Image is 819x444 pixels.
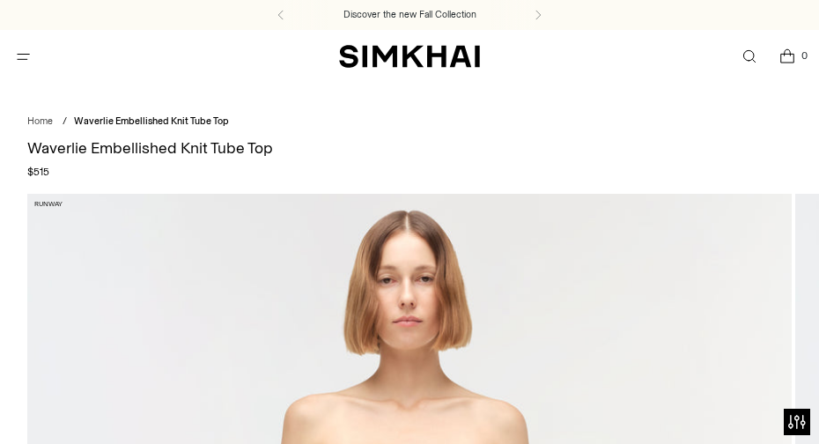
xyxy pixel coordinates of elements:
[339,44,480,70] a: SIMKHAI
[27,115,53,127] a: Home
[27,164,49,180] span: $515
[731,39,767,75] a: Open search modal
[343,8,476,22] a: Discover the new Fall Collection
[769,39,805,75] a: Open cart modal
[63,115,67,129] div: /
[27,140,793,156] h1: Waverlie Embellished Knit Tube Top
[5,39,41,75] button: Open menu modal
[74,115,229,127] span: Waverlie Embellished Knit Tube Top
[796,48,812,63] span: 0
[27,115,793,129] nav: breadcrumbs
